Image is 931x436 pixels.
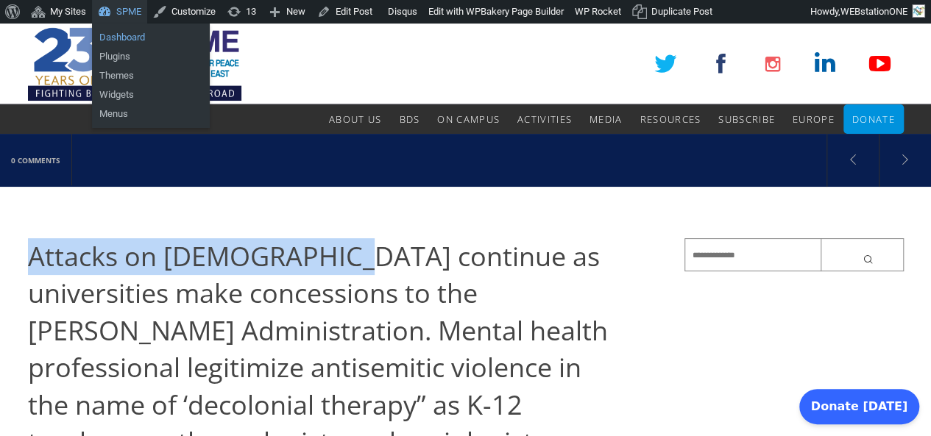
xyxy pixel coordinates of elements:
a: Subscribe [718,104,775,134]
a: Donate [852,104,895,134]
span: BDS [399,112,420,126]
span: On Campus [437,112,500,126]
span: Subscribe [718,112,775,126]
span: Europe [793,112,835,126]
img: SPME [28,24,241,104]
a: Widgets [92,85,210,104]
span: Donate [852,112,895,126]
a: Media [590,104,623,134]
ul: SPME [92,62,210,128]
a: Plugins [92,47,210,66]
a: Themes [92,66,210,85]
span: Activities [517,112,572,126]
a: Activities [517,104,572,134]
a: Menus [92,104,210,124]
a: On Campus [437,104,500,134]
span: Media [590,112,623,126]
span: Resources [640,112,701,126]
span: WEBstationONE [840,6,907,17]
a: BDS [399,104,420,134]
a: Dashboard [92,28,210,47]
a: About Us [329,104,381,134]
a: Europe [793,104,835,134]
a: Resources [640,104,701,134]
span: About Us [329,112,381,126]
ul: SPME [92,24,210,71]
